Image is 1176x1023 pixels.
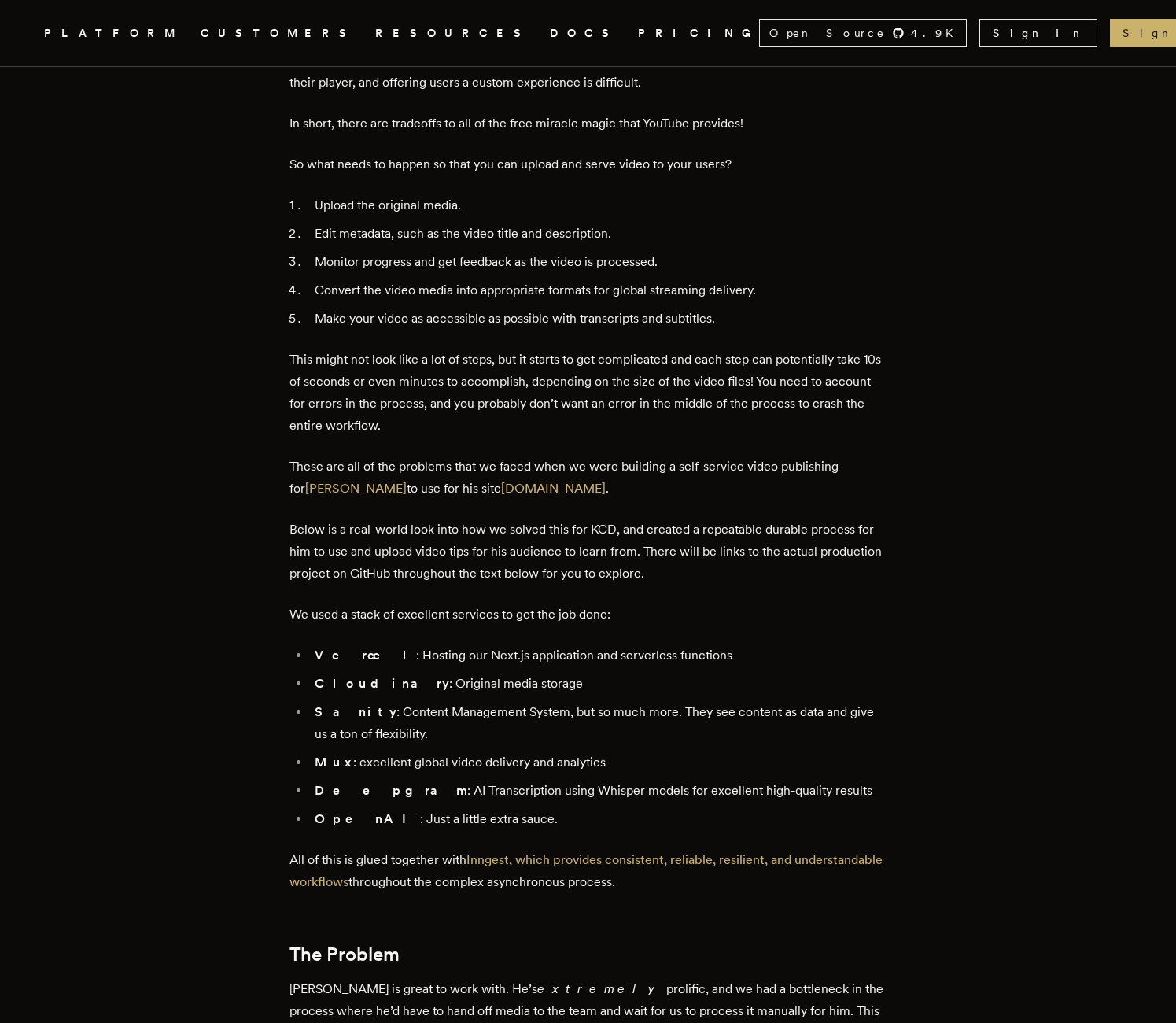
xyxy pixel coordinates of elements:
[289,852,883,889] a: Inngest, which provides consistent, reliable, resilient, and understandable workflows
[289,113,887,135] p: In short, there are tradeoffs to all of the free miracle magic that YouTube provides!
[315,755,353,770] strong: Mux
[375,24,531,43] button: RESOURCES
[310,251,887,273] li: Monitor progress and get feedback as the video is processed.
[638,24,759,43] a: PRICING
[44,24,182,43] button: PLATFORM
[310,644,887,667] li: : Hosting our Next.js application and serverless functions
[289,604,887,626] p: We used a stack of excellent services to get the job done:
[310,808,887,830] li: : Just a little extra sauce.
[310,780,887,802] li: : AI Transcription using Whisper models for excellent high-quality results
[769,25,886,41] span: Open Source
[289,849,887,893] p: All of this is glued together with throughout the complex asynchronous process.
[315,811,420,826] strong: OpenAI
[979,19,1097,47] a: Sign In
[310,701,887,745] li: : Content Management System, but so much more. They see content as data and give us a ton of flex...
[201,24,356,43] a: CUSTOMERS
[305,481,407,496] a: [PERSON_NAME]
[310,223,887,245] li: Edit metadata, such as the video title and description.
[310,279,887,301] li: Convert the video media into appropriate formats for global streaming delivery.
[501,481,606,496] a: [DOMAIN_NAME]
[310,194,887,216] li: Upload the original media.
[310,308,887,330] li: Make your video as accessible as possible with transcripts and subtitles.
[315,783,467,798] strong: Deepgram
[550,24,619,43] a: DOCS
[911,25,963,41] span: 4.9 K
[289,153,887,175] p: So what needs to happen so that you can upload and serve video to your users?
[315,676,449,691] strong: Cloudinary
[537,981,666,996] em: extremely
[289,349,887,437] p: This might not look like a lot of steps, but it starts to get complicated and each step can poten...
[315,648,416,663] strong: Vercel
[289,944,887,966] h2: The Problem
[289,519,887,585] p: Below is a real-world look into how we solved this for KCD, and created a repeatable durable proc...
[289,456,887,500] p: These are all of the problems that we faced when we were building a self-service video publishing...
[310,752,887,774] li: : excellent global video delivery and analytics
[310,673,887,695] li: : Original media storage
[315,704,396,719] strong: Sanity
